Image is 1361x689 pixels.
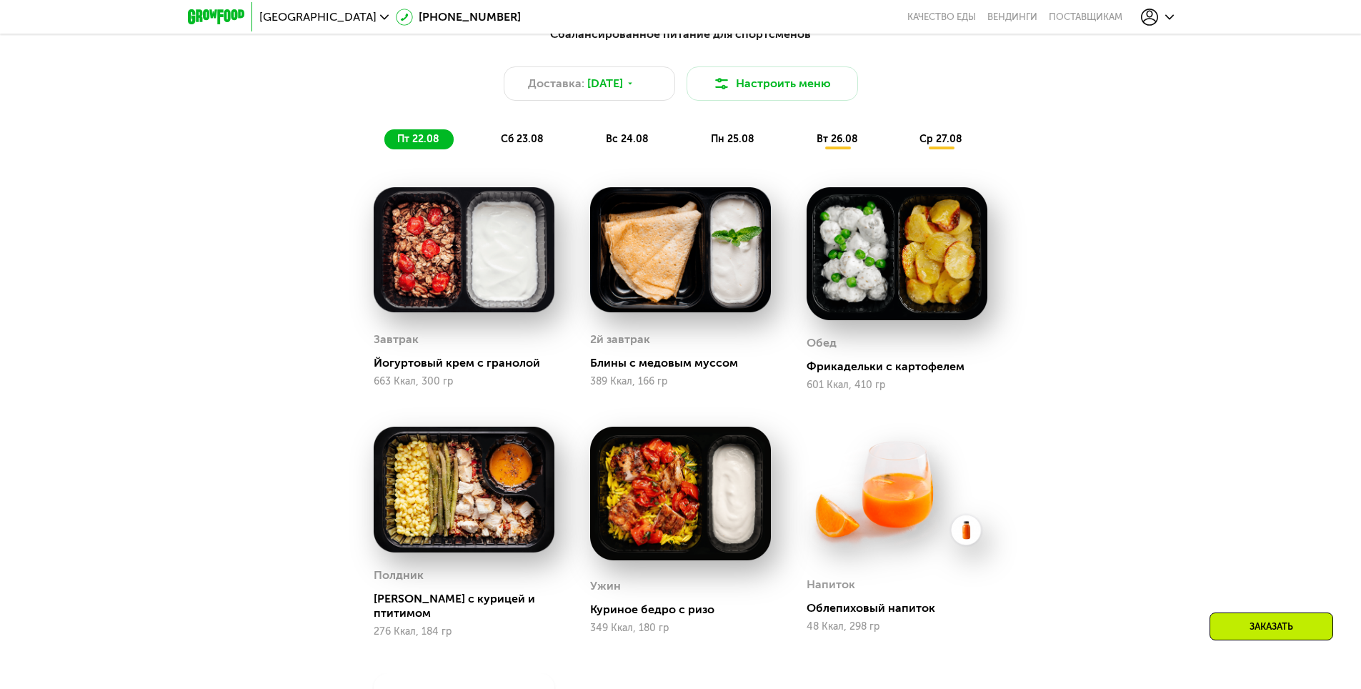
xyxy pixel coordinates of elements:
div: Куриное бедро с ризо [590,603,782,617]
a: Качество еды [907,11,976,23]
a: Вендинги [987,11,1037,23]
span: пт 22.08 [397,133,439,145]
div: Блины с медовым муссом [590,356,782,370]
div: Заказать [1210,613,1333,640]
div: [PERSON_NAME] с курицей и птитимом [374,592,566,620]
div: Ужин [590,575,621,597]
span: вт 26.08 [817,133,858,145]
div: Йогуртовый крем с гранолой [374,356,566,370]
div: Напиток [807,574,855,595]
div: Обед [807,332,837,354]
span: ср 27.08 [919,133,962,145]
span: пн 25.08 [711,133,754,145]
span: Доставка: [528,75,584,92]
div: 349 Ккал, 180 гр [590,623,771,634]
span: сб 23.08 [501,133,544,145]
div: поставщикам [1049,11,1122,23]
div: Сбалансированное питание для спортсменов [258,26,1104,44]
div: 389 Ккал, 166 гр [590,376,771,387]
div: 2й завтрак [590,329,650,350]
span: вс 24.08 [606,133,649,145]
div: Полдник [374,565,424,586]
div: Фрикадельки с картофелем [807,360,999,374]
div: 276 Ккал, 184 гр [374,626,554,638]
div: Завтрак [374,329,419,350]
a: [PHONE_NUMBER] [396,9,521,26]
span: [DATE] [587,75,623,92]
div: 601 Ккал, 410 гр [807,380,987,391]
div: 48 Ккал, 298 гр [807,621,987,633]
span: [GEOGRAPHIC_DATA] [259,11,377,23]
div: 663 Ккал, 300 гр [374,376,554,387]
button: Настроить меню [687,66,858,101]
div: Облепиховый напиток [807,601,999,615]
